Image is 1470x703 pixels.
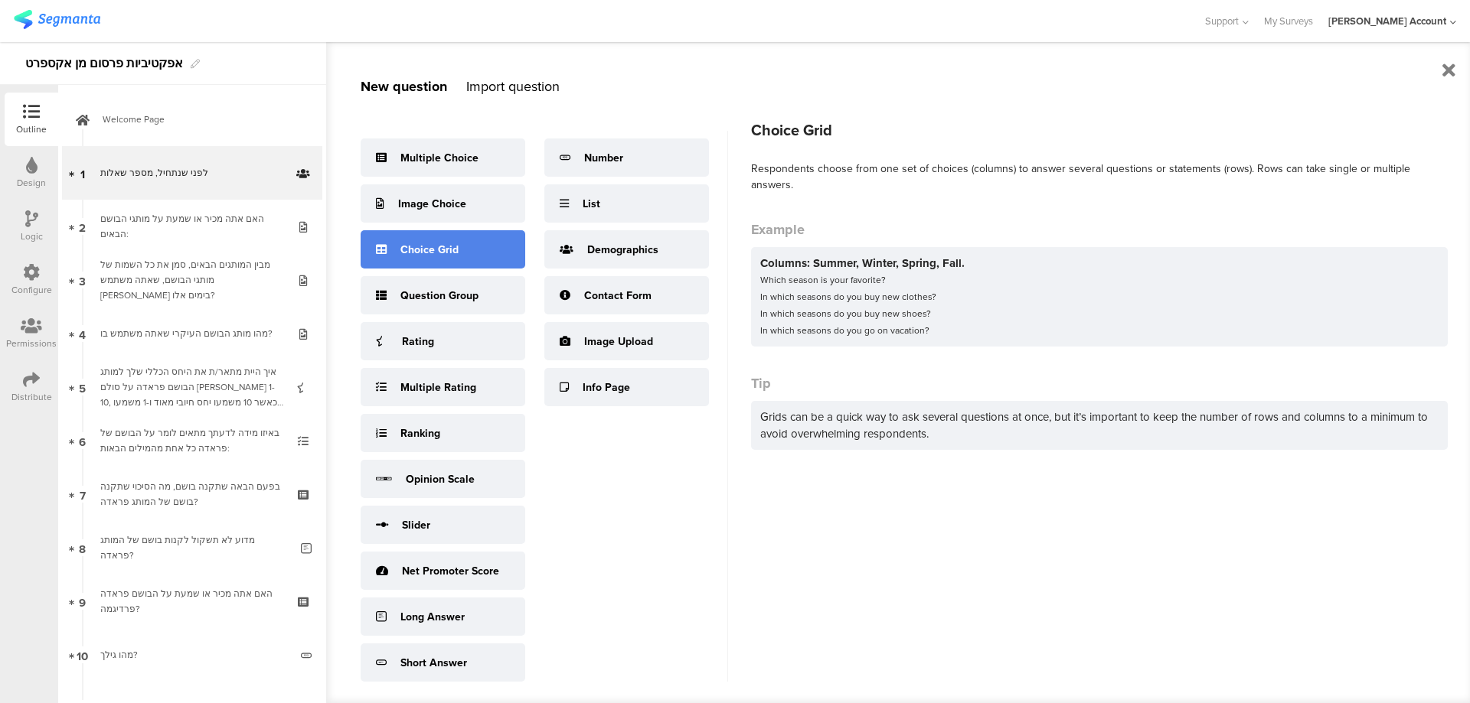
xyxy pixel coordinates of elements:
[100,364,283,410] div: איך היית מתאר/ת את היחס הכללי שלך למותג הבושם פראדה על סולם שבין 1-10, כאשר 10 משמעו יחס חיובי מא...
[400,609,465,625] div: Long Answer
[62,200,322,253] a: 2 האם אתה מכיר או שמעת על מותגי הבושם הבאים:
[466,76,560,96] div: Import question
[400,288,479,304] div: Question Group
[17,176,46,190] div: Design
[11,390,52,404] div: Distribute
[402,517,430,533] div: Slider
[80,486,86,503] span: 7
[760,255,1439,272] div: Columns: Summer, Winter, Spring, Fall.
[400,379,476,395] div: Multiple Rating
[100,647,289,662] div: מהו גילך?
[398,196,466,212] div: Image Choice
[16,122,47,136] div: Outline
[760,272,1439,288] div: Which season is your favorite?
[62,467,322,521] a: 7 בפעם הבאה שתקנה בושם, מה הסיכוי שתקנה בושם של המותג פראדה?
[100,257,283,303] div: מבין המותגים הבאים, סמן את כל השמות של מותגי הבושם, שאתה משתמש בהם בימים אלו?
[62,414,322,467] a: 6 באיזו מידה לדעתך מתאים לומר על הבושם של פראדה כל אחת מהמילים הבאות:
[62,307,322,360] a: 4 מהו מותג הבושם העיקרי שאתה משתמש בו?
[103,112,299,127] span: Welcome Page
[587,242,658,258] div: Demographics
[79,432,86,449] span: 6
[402,334,434,350] div: Rating
[62,253,322,307] a: 3 מבין המותגים הבאים, סמן את כל השמות של מותגי הבושם, שאתה משתמש [PERSON_NAME] בימים אלו?
[14,10,100,29] img: segmanta logo
[100,586,283,617] div: האם אתה מכיר או שמעת על הבושם פראדה פרדיגמה?
[62,574,322,628] a: 9 האם אתה מכיר או שמעת על הבושם פראדה פרדיגמה?
[1205,14,1239,28] span: Support
[62,628,322,682] a: 10 מהו גילך?
[100,425,283,456] div: באיזו מידה לדעתך מתאים לומר על הבושם של פראדה כל אחת מהמילים הבאות:
[21,229,43,243] div: Logic
[77,646,88,663] span: 10
[79,379,86,395] span: 5
[62,521,322,574] a: 8 מדוע לא תשקול לקנות בושם של המותג פראדה?
[402,563,499,579] div: Net Promoter Score
[406,471,475,487] div: Opinion Scale
[80,164,85,181] span: 1
[751,161,1448,193] div: Respondents choose from one set of choices (columns) to answer several questions or statements (r...
[400,425,440,441] div: Ranking
[751,401,1448,450] div: Grids can be a quick way to ask several questions at once, but it’s important to keep the number ...
[361,76,447,96] div: New question
[100,479,283,509] div: בפעם הבאה שתקנה בושם, מה הסיכוי שתקנה בושם של המותג פראדה?
[6,337,57,350] div: Permissions
[62,146,322,200] a: 1 לפני שנתחיל, מספר שאלות
[751,373,1448,393] div: Tip
[1328,14,1446,28] div: [PERSON_NAME] Account
[79,325,86,342] span: 4
[400,150,479,166] div: Multiple Choice
[584,150,623,166] div: Number
[62,93,322,146] a: Welcome Page
[79,218,86,235] span: 2
[11,283,52,297] div: Configure
[583,196,600,212] div: List
[79,272,86,288] span: 3
[100,532,289,563] div: מדוע לא תשקול לקנות בושם של המותג פראדה?
[760,288,1439,305] div: In which seasons do you buy new clothes?
[584,288,652,304] div: Contact Form
[79,539,86,556] span: 8
[751,220,1448,239] div: Example
[400,242,459,258] div: Choice Grid
[400,655,467,671] div: Short Answer
[79,593,86,610] span: 9
[62,360,322,414] a: 5 איך היית מתאר/ת את היחס הכללי שלך למותג הבושם פראדה על סולם [PERSON_NAME] 1-10, כאשר 10 משמעו י...
[760,322,1439,339] div: In which seasons do you go on vacation?
[584,334,653,350] div: Image Upload
[751,119,1448,142] div: Choice Grid
[100,326,283,341] div: מהו מותג הבושם העיקרי שאתה משתמש בו?
[760,305,1439,322] div: In which seasons do you buy new shoes?
[25,51,183,76] div: אפקטיביות פרסום מן אקספרט
[583,379,630,395] div: Info Page
[100,165,283,181] div: לפני שנתחיל, מספר שאלות
[100,211,283,242] div: האם אתה מכיר או שמעת על מותגי הבושם הבאים:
